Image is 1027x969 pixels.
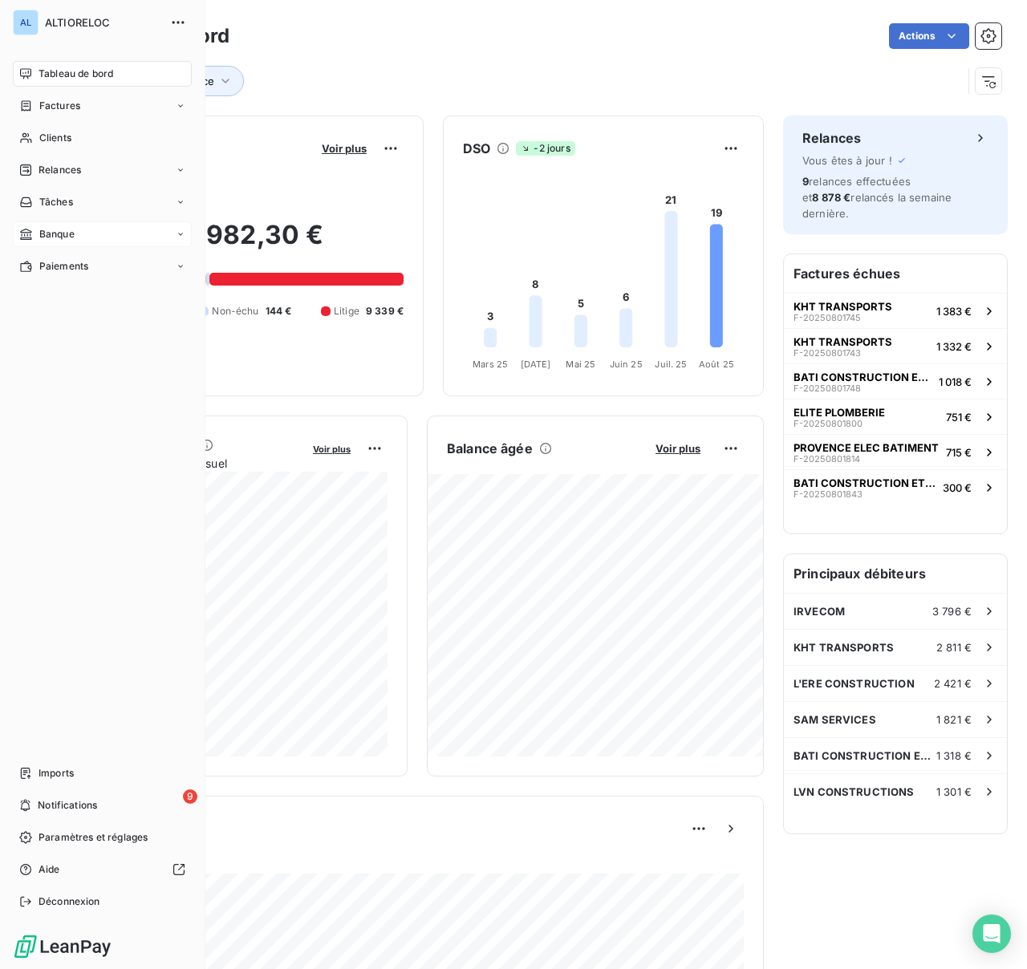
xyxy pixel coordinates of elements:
[13,253,192,279] a: Paiements
[308,441,355,456] button: Voir plus
[13,125,192,151] a: Clients
[794,749,936,762] span: BATI CONSTRUCTION ET RENOVATION
[13,189,192,215] a: Tâches
[463,139,490,158] h6: DSO
[447,439,533,458] h6: Balance âgée
[39,259,88,274] span: Paiements
[13,857,192,882] a: Aide
[13,61,192,87] a: Tableau de bord
[932,605,972,618] span: 3 796 €
[802,175,809,188] span: 9
[13,934,112,959] img: Logo LeanPay
[794,300,892,313] span: KHT TRANSPORTS
[473,359,508,370] tspan: Mars 25
[943,481,972,494] span: 300 €
[812,191,850,204] span: 8 878 €
[38,798,97,813] span: Notifications
[39,894,100,909] span: Déconnexion
[794,641,894,654] span: KHT TRANSPORTS
[39,766,74,780] span: Imports
[13,93,192,119] a: Factures
[794,383,861,393] span: F-20250801748
[39,862,60,877] span: Aide
[516,141,574,156] span: -2 jours
[313,444,351,455] span: Voir plus
[39,195,73,209] span: Tâches
[13,221,192,247] a: Banque
[39,131,71,145] span: Clients
[794,677,915,690] span: L'ERE CONSTRUCTION
[939,375,972,388] span: 1 018 €
[655,359,687,370] tspan: Juil. 25
[45,16,160,29] span: ALTIORELOC
[784,554,1007,593] h6: Principaux débiteurs
[656,442,700,455] span: Voir plus
[794,313,861,322] span: F-20250801745
[784,434,1007,469] button: PROVENCE ELEC BATIMENTF-20250801814715 €
[794,348,861,358] span: F-20250801743
[946,446,972,459] span: 715 €
[802,154,892,167] span: Vous êtes à jour !
[794,419,863,428] span: F-20250801800
[794,476,936,489] span: BATI CONSTRUCTION ET RENOVATION
[39,67,113,81] span: Tableau de bord
[39,99,80,113] span: Factures
[972,914,1011,953] div: Open Intercom Messenger
[13,760,192,786] a: Imports
[936,749,972,762] span: 1 318 €
[366,304,404,318] span: 9 339 €
[91,219,404,267] h2: 14 982,30 €
[334,304,359,318] span: Litige
[784,363,1007,399] button: BATI CONSTRUCTION ET RENOVATIONF-202508017481 018 €
[794,489,863,499] span: F-20250801843
[802,175,952,220] span: relances effectuées et relancés la semaine dernière.
[934,677,972,690] span: 2 421 €
[794,371,932,383] span: BATI CONSTRUCTION ET RENOVATION
[266,304,292,318] span: 144 €
[521,359,551,370] tspan: [DATE]
[794,785,915,798] span: LVN CONSTRUCTIONS
[13,157,192,183] a: Relances
[794,713,876,726] span: SAM SERVICES
[39,830,148,845] span: Paramètres et réglages
[784,469,1007,505] button: BATI CONSTRUCTION ET RENOVATIONF-20250801843300 €
[610,359,643,370] tspan: Juin 25
[39,227,75,241] span: Banque
[317,141,371,156] button: Voir plus
[183,789,197,804] span: 9
[39,163,81,177] span: Relances
[936,785,972,798] span: 1 301 €
[794,335,892,348] span: KHT TRANSPORTS
[784,293,1007,328] button: KHT TRANSPORTSF-202508017451 383 €
[889,23,969,49] button: Actions
[936,713,972,726] span: 1 821 €
[794,454,860,464] span: F-20250801814
[784,328,1007,363] button: KHT TRANSPORTSF-202508017431 332 €
[936,305,972,318] span: 1 383 €
[784,254,1007,293] h6: Factures échues
[784,399,1007,434] button: ELITE PLOMBERIEF-20250801800751 €
[699,359,734,370] tspan: Août 25
[212,304,258,318] span: Non-échu
[566,359,595,370] tspan: Mai 25
[794,441,939,454] span: PROVENCE ELEC BATIMENT
[322,142,367,155] span: Voir plus
[936,340,972,353] span: 1 332 €
[802,128,861,148] h6: Relances
[936,641,972,654] span: 2 811 €
[794,605,845,618] span: IRVECOM
[13,825,192,850] a: Paramètres et réglages
[13,10,39,35] div: AL
[794,406,885,419] span: ELITE PLOMBERIE
[946,411,972,424] span: 751 €
[651,441,705,456] button: Voir plus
